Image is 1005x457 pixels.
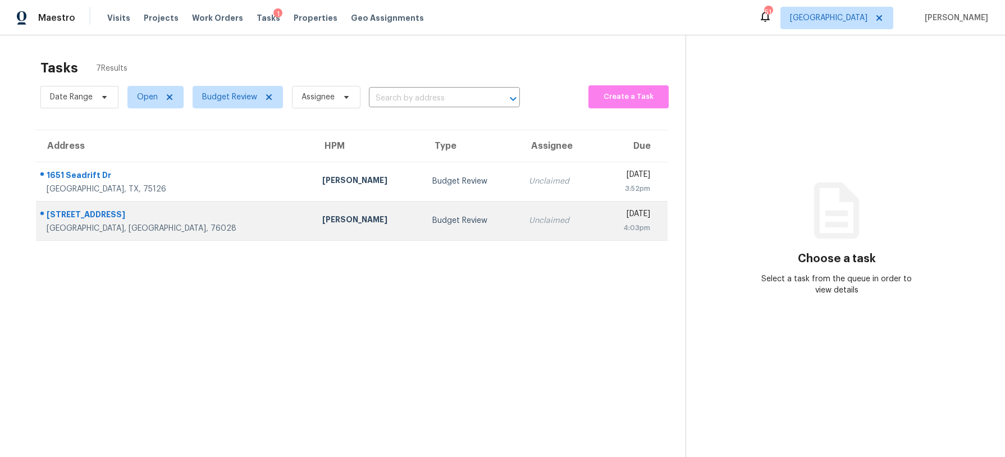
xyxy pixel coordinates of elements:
[107,12,130,24] span: Visits
[606,169,650,183] div: [DATE]
[273,8,282,20] div: 1
[301,92,335,103] span: Assignee
[137,92,158,103] span: Open
[764,7,772,18] div: 51
[505,91,521,107] button: Open
[36,130,313,162] th: Address
[432,215,511,226] div: Budget Review
[47,209,304,223] div: [STREET_ADDRESS]
[40,62,78,74] h2: Tasks
[606,183,650,194] div: 3:52pm
[594,90,663,103] span: Create a Task
[351,12,424,24] span: Geo Assignments
[529,176,588,187] div: Unclaimed
[920,12,988,24] span: [PERSON_NAME]
[369,90,488,107] input: Search by address
[192,12,243,24] span: Work Orders
[47,170,304,184] div: 1651 Seadrift Dr
[50,92,93,103] span: Date Range
[529,215,588,226] div: Unclaimed
[47,184,304,195] div: [GEOGRAPHIC_DATA], TX, 75126
[313,130,423,162] th: HPM
[798,253,876,264] h3: Choose a task
[322,214,414,228] div: [PERSON_NAME]
[606,208,650,222] div: [DATE]
[761,273,912,296] div: Select a task from the queue in order to view details
[38,12,75,24] span: Maestro
[144,12,179,24] span: Projects
[202,92,257,103] span: Budget Review
[606,222,650,234] div: 4:03pm
[520,130,597,162] th: Assignee
[597,130,668,162] th: Due
[423,130,520,162] th: Type
[257,14,280,22] span: Tasks
[322,175,414,189] div: [PERSON_NAME]
[432,176,511,187] div: Budget Review
[790,12,867,24] span: [GEOGRAPHIC_DATA]
[96,63,127,74] span: 7 Results
[588,85,669,108] button: Create a Task
[47,223,304,234] div: [GEOGRAPHIC_DATA], [GEOGRAPHIC_DATA], 76028
[294,12,337,24] span: Properties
